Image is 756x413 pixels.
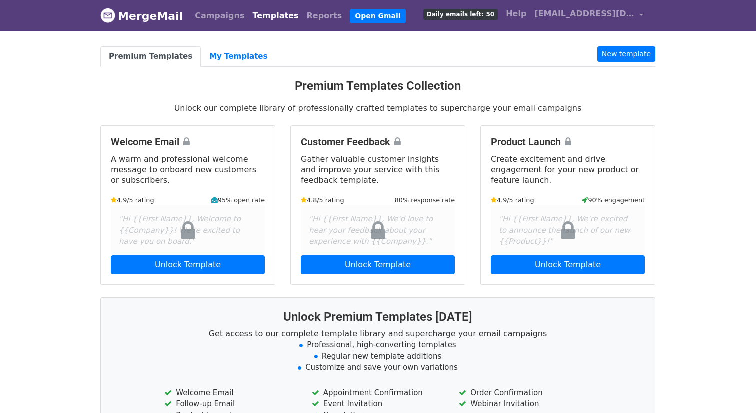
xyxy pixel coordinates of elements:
a: New template [597,46,655,62]
li: Appointment Confirmation [312,387,444,399]
li: Follow-up Email [164,398,296,410]
a: My Templates [201,46,276,67]
a: Unlock Template [491,255,645,274]
li: Professional, high-converting templates [113,339,643,351]
span: [EMAIL_ADDRESS][DOMAIN_NAME] [534,8,634,20]
a: Premium Templates [100,46,201,67]
small: 95% open rate [211,195,265,205]
p: A warm and professional welcome message to onboard new customers or subscribers. [111,154,265,185]
div: "Hi {{First Name}}, Welcome to {{Company}}! We're excited to have you on board." [111,205,265,255]
h4: Customer Feedback [301,136,455,148]
small: 90% engagement [582,195,645,205]
a: [EMAIL_ADDRESS][DOMAIN_NAME] [530,4,647,27]
p: Create excitement and drive engagement for your new product or feature launch. [491,154,645,185]
p: Unlock our complete library of professionally crafted templates to supercharge your email campaigns [100,103,655,113]
img: MergeMail logo [100,8,115,23]
h3: Unlock Premium Templates [DATE] [113,310,643,324]
div: "Hi {{First Name}}, We're excited to announce the launch of our new {{Product}}!" [491,205,645,255]
a: Unlock Template [301,255,455,274]
li: Event Invitation [312,398,444,410]
span: Daily emails left: 50 [423,9,498,20]
small: 4.8/5 rating [301,195,344,205]
a: MergeMail [100,5,183,26]
a: Templates [248,6,302,26]
a: Help [502,4,530,24]
a: Campaigns [191,6,248,26]
h3: Premium Templates Collection [100,79,655,93]
small: 80% response rate [395,195,455,205]
small: 4.9/5 rating [111,195,154,205]
li: Welcome Email [164,387,296,399]
h4: Welcome Email [111,136,265,148]
div: "Hi {{First Name}}, We'd love to hear your feedback about your experience with {{Company}}." [301,205,455,255]
p: Get access to our complete template library and supercharge your email campaigns [113,328,643,339]
a: Open Gmail [350,9,405,23]
a: Unlock Template [111,255,265,274]
h4: Product Launch [491,136,645,148]
li: Regular new template additions [113,351,643,362]
li: Customize and save your own variations [113,362,643,373]
li: Order Confirmation [459,387,591,399]
p: Gather valuable customer insights and improve your service with this feedback template. [301,154,455,185]
li: Webinar Invitation [459,398,591,410]
a: Daily emails left: 50 [419,4,502,24]
a: Reports [303,6,346,26]
small: 4.9/5 rating [491,195,534,205]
